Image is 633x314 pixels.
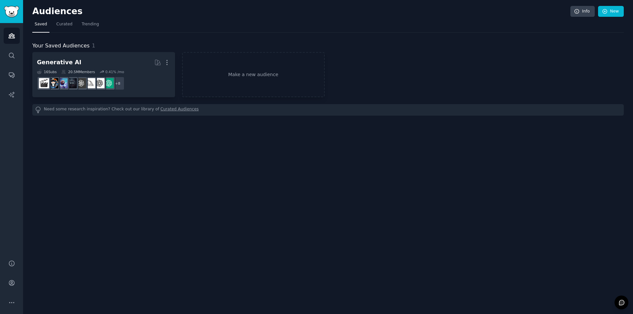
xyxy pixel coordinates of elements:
[94,78,105,88] img: OpenAI
[4,6,19,17] img: GummySearch logo
[57,78,68,88] img: StableDiffusion
[570,6,595,17] a: Info
[111,76,125,90] div: + 8
[32,6,570,17] h2: Audiences
[39,78,49,88] img: aivideo
[105,70,124,74] div: 0.41 % /mo
[54,19,75,33] a: Curated
[85,78,95,88] img: midjourney
[182,52,325,97] a: Make a new audience
[32,19,49,33] a: Saved
[35,21,47,27] span: Saved
[32,104,624,116] div: Need some research inspiration? Check out our library of
[32,42,90,50] span: Your Saved Audiences
[79,19,101,33] a: Trending
[82,21,99,27] span: Trending
[48,78,58,88] img: aiArt
[76,78,86,88] img: GPT3
[104,78,114,88] img: ChatGPT
[92,43,95,49] span: 1
[67,78,77,88] img: weirddalle
[161,106,199,113] a: Curated Audiences
[598,6,624,17] a: New
[61,70,95,74] div: 20.5M Members
[37,70,57,74] div: 16 Sub s
[56,21,73,27] span: Curated
[32,52,175,97] a: Generative AI16Subs20.5MMembers0.41% /mo+8ChatGPTOpenAImidjourneyGPT3weirddalleStableDiffusionaiA...
[37,58,81,67] div: Generative AI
